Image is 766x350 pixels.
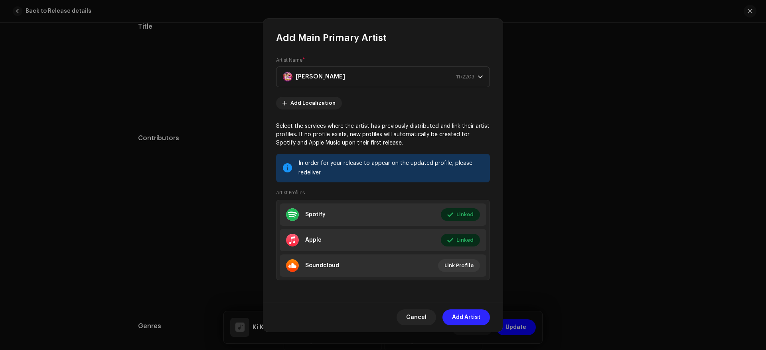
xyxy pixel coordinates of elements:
[441,208,480,221] button: Linked
[276,31,387,44] span: Add Main Primary Artist
[305,237,322,243] div: Apple
[296,67,345,87] strong: [PERSON_NAME]
[456,232,474,248] span: Linked
[452,309,480,325] span: Add Artist
[397,309,436,325] button: Cancel
[305,262,339,269] div: Soundcloud
[276,57,305,63] label: Artist Name
[478,67,483,87] div: dropdown trigger
[441,234,480,246] button: Linked
[438,259,480,272] button: Link Profile
[283,67,478,87] span: SM Mithu
[456,67,474,87] span: 1172203
[276,189,305,197] small: Artist Profiles
[406,309,426,325] span: Cancel
[456,207,474,223] span: Linked
[305,211,326,218] div: Spotify
[290,95,336,111] span: Add Localization
[298,158,484,178] div: In order for your release to appear on the updated profile, please redeliver
[276,122,490,147] p: Select the services where the artist has previously distributed and link their artist profiles. I...
[283,72,292,82] img: 1a05339e-9ec2-4cc5-9705-bcb2d5b324ce
[444,258,474,274] span: Link Profile
[276,97,342,109] button: Add Localization
[442,309,490,325] button: Add Artist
